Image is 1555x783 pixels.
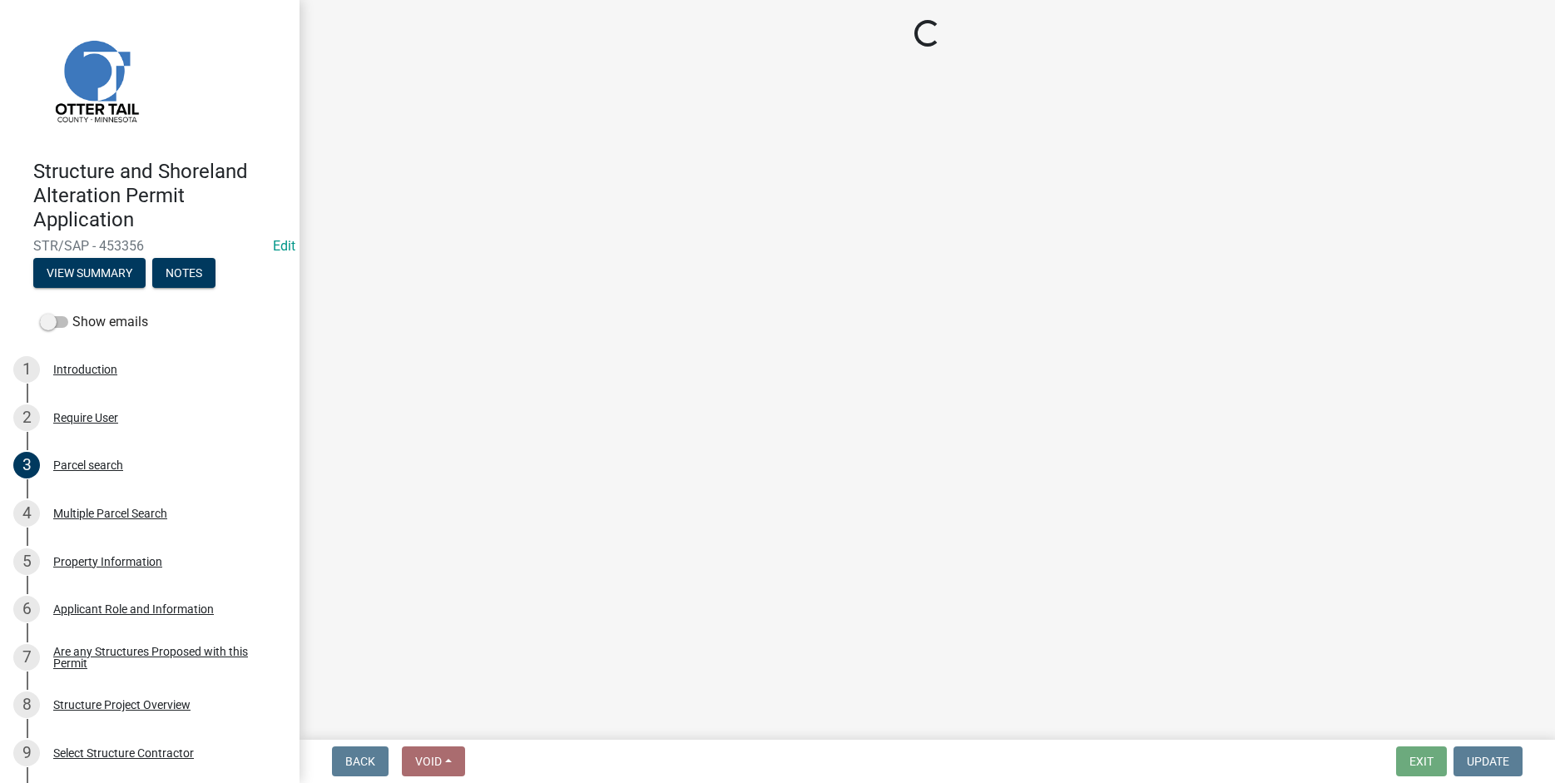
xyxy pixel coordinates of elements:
[33,258,146,288] button: View Summary
[53,556,162,567] div: Property Information
[53,508,167,519] div: Multiple Parcel Search
[33,238,266,254] span: STR/SAP - 453356
[273,238,295,254] wm-modal-confirm: Edit Application Number
[13,500,40,527] div: 4
[1453,746,1523,776] button: Update
[33,268,146,281] wm-modal-confirm: Summary
[53,364,117,375] div: Introduction
[13,404,40,431] div: 2
[53,646,273,669] div: Are any Structures Proposed with this Permit
[53,699,191,711] div: Structure Project Overview
[33,17,158,142] img: Otter Tail County, Minnesota
[53,747,194,759] div: Select Structure Contractor
[415,755,442,768] span: Void
[40,312,148,332] label: Show emails
[1396,746,1447,776] button: Exit
[345,755,375,768] span: Back
[53,603,214,615] div: Applicant Role and Information
[13,691,40,718] div: 8
[402,746,465,776] button: Void
[13,644,40,671] div: 7
[53,412,118,424] div: Require User
[152,268,215,281] wm-modal-confirm: Notes
[13,548,40,575] div: 5
[332,746,389,776] button: Back
[13,740,40,766] div: 9
[53,459,123,471] div: Parcel search
[152,258,215,288] button: Notes
[13,356,40,383] div: 1
[1467,755,1509,768] span: Update
[13,452,40,478] div: 3
[273,238,295,254] a: Edit
[33,160,286,231] h4: Structure and Shoreland Alteration Permit Application
[13,596,40,622] div: 6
